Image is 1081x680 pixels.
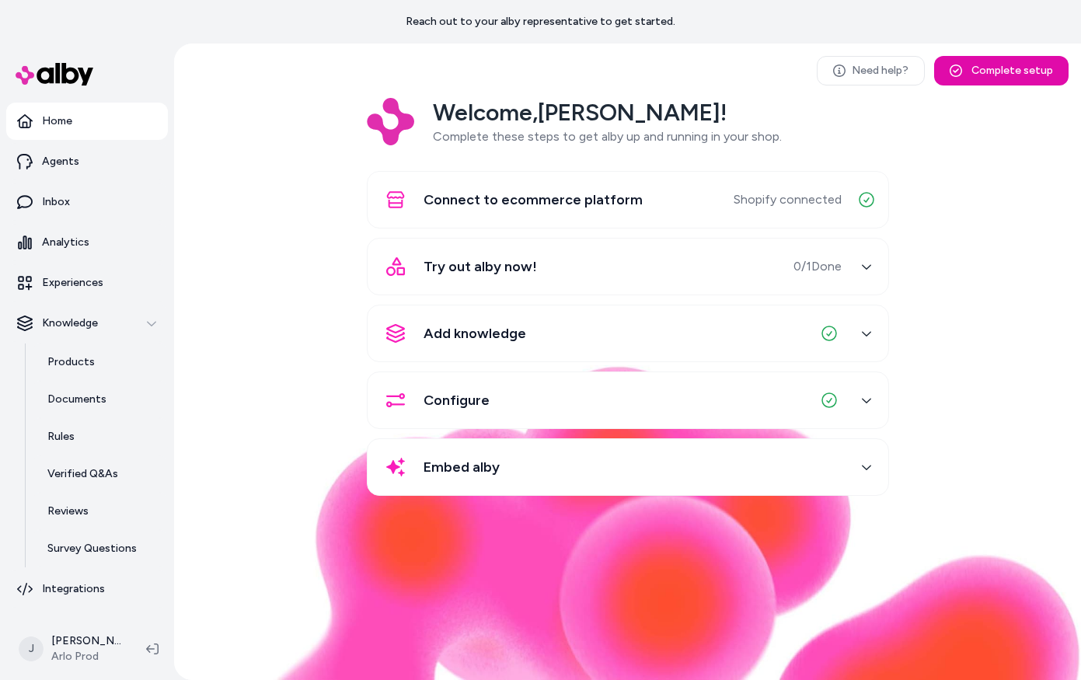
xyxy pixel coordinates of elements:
span: Complete these steps to get alby up and running in your shop. [433,129,782,144]
span: Embed alby [424,456,500,478]
span: J [19,636,44,661]
img: Logo [367,98,414,145]
p: Survey Questions [47,541,137,556]
img: alby Bubble [174,365,1081,680]
a: Agents [6,143,168,180]
button: Embed alby [377,448,879,486]
span: Connect to ecommerce platform [424,189,643,211]
button: Try out alby now!0/1Done [377,248,879,285]
span: Shopify connected [734,190,842,209]
a: Survey Questions [32,530,168,567]
p: Verified Q&As [47,466,118,482]
p: Documents [47,392,106,407]
a: Verified Q&As [32,455,168,493]
img: alby Logo [16,63,93,85]
a: Reviews [32,493,168,530]
p: Analytics [42,235,89,250]
p: [PERSON_NAME] [51,633,121,649]
span: Arlo Prod [51,649,121,664]
a: Integrations [6,570,168,608]
a: Need help? [817,56,925,85]
button: Complete setup [934,56,1069,85]
a: Analytics [6,224,168,261]
button: Knowledge [6,305,168,342]
a: Documents [32,381,168,418]
p: Inbox [42,194,70,210]
a: Home [6,103,168,140]
button: Connect to ecommerce platformShopify connected [377,181,879,218]
a: Rules [32,418,168,455]
span: Try out alby now! [424,256,537,277]
button: Configure [377,382,879,419]
p: Agents [42,154,79,169]
p: Products [47,354,95,370]
p: Reach out to your alby representative to get started. [406,14,675,30]
p: Integrations [42,581,105,597]
a: Experiences [6,264,168,302]
span: Configure [424,389,490,411]
p: Experiences [42,275,103,291]
button: Add knowledge [377,315,879,352]
button: J[PERSON_NAME]Arlo Prod [9,624,134,674]
p: Knowledge [42,316,98,331]
h2: Welcome, [PERSON_NAME] ! [433,98,782,127]
span: 0 / 1 Done [793,257,842,276]
a: Products [32,343,168,381]
p: Rules [47,429,75,445]
p: Home [42,113,72,129]
a: Inbox [6,183,168,221]
p: Reviews [47,504,89,519]
span: Add knowledge [424,323,526,344]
